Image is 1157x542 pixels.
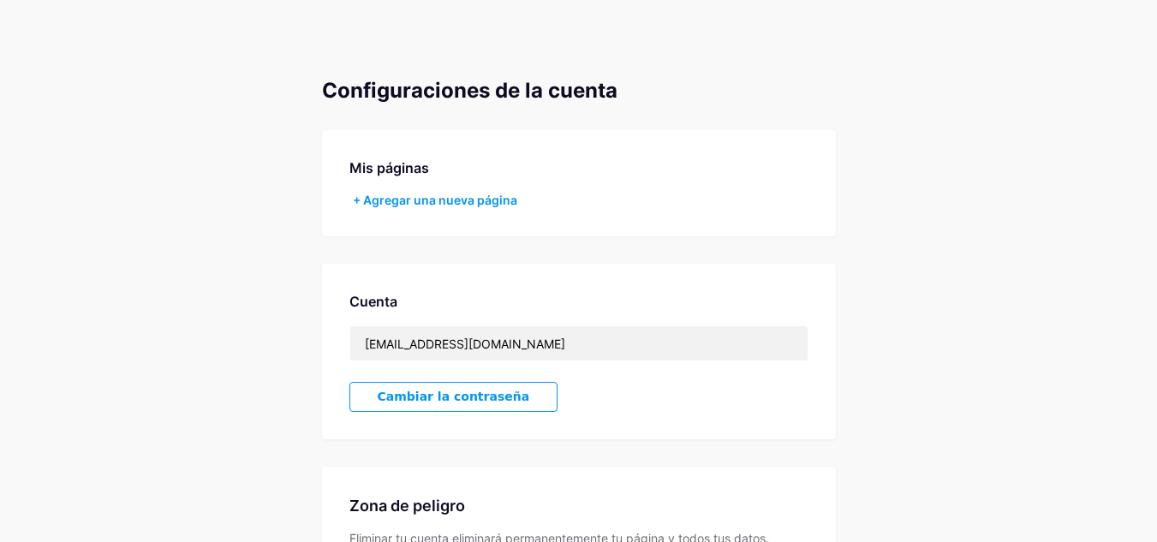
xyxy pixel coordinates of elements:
[353,193,517,207] font: + Agregar una nueva página
[349,293,397,310] font: Cuenta
[322,78,617,103] font: Configuraciones de la cuenta
[349,159,429,176] font: Mis páginas
[350,326,808,360] input: Correo electrónico
[349,497,465,515] font: Zona de peligro
[378,390,530,403] font: Cambiar la contraseña
[349,382,558,412] button: Cambiar la contraseña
